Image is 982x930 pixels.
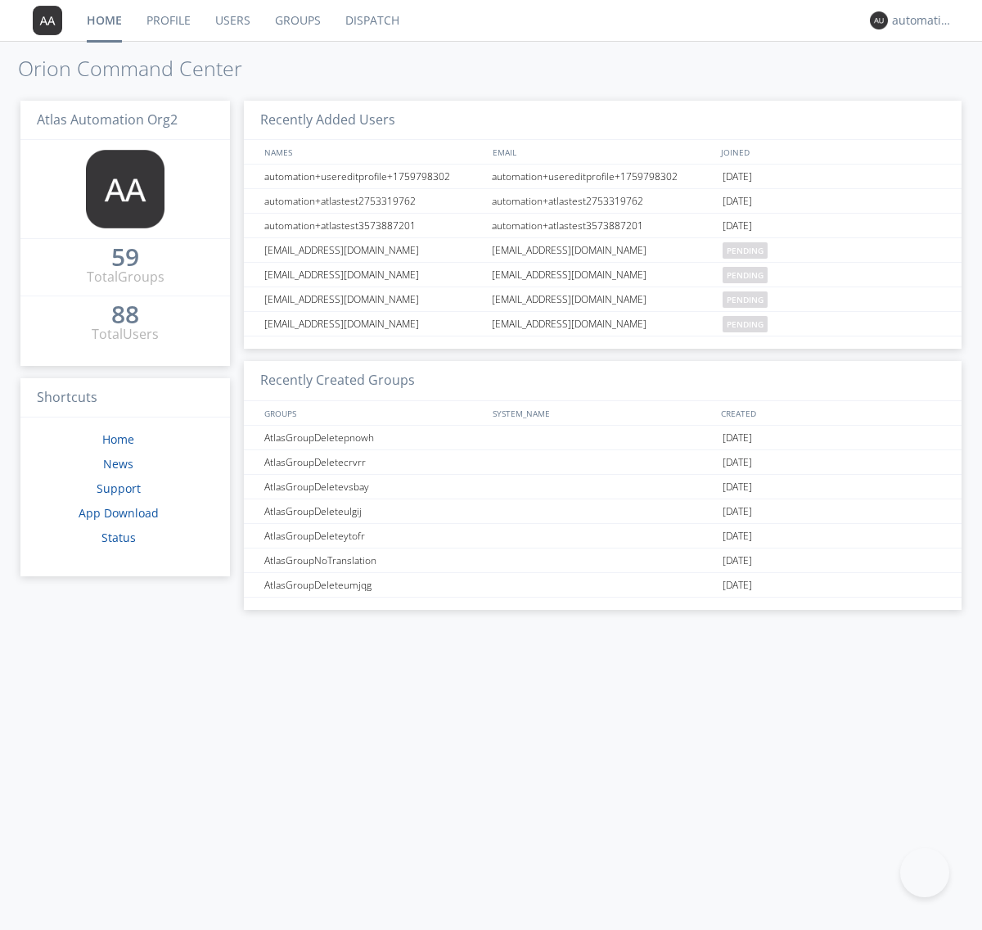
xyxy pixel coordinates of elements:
a: News [103,456,133,472]
a: AtlasGroupDeletecrvrr[DATE] [244,450,962,475]
a: automation+atlastest3573887201automation+atlastest3573887201[DATE] [244,214,962,238]
div: [EMAIL_ADDRESS][DOMAIN_NAME] [488,238,718,262]
div: automation+usereditprofile+1759798302 [488,165,718,188]
span: [DATE] [723,426,752,450]
iframe: Toggle Customer Support [900,848,949,897]
div: GROUPS [260,401,484,425]
div: 88 [111,306,139,323]
div: automation+atlastest2753319762 [260,189,487,213]
a: AtlasGroupDeleteytofr[DATE] [244,524,962,549]
a: [EMAIL_ADDRESS][DOMAIN_NAME][EMAIL_ADDRESS][DOMAIN_NAME]pending [244,287,962,312]
a: App Download [79,505,159,521]
span: Atlas Automation Org2 [37,111,178,129]
img: 373638.png [870,11,888,29]
div: Total Groups [87,268,164,287]
div: AtlasGroupDeletevsbay [260,475,487,499]
span: [DATE] [723,450,752,475]
span: [DATE] [723,524,752,549]
div: 59 [111,249,139,265]
div: AtlasGroupDeleteumjqg [260,573,487,597]
span: [DATE] [723,189,752,214]
div: automation+atlastest2753319762 [488,189,718,213]
span: [DATE] [723,549,752,573]
span: [DATE] [723,499,752,524]
h3: Recently Added Users [244,101,962,141]
a: [EMAIL_ADDRESS][DOMAIN_NAME][EMAIL_ADDRESS][DOMAIN_NAME]pending [244,238,962,263]
a: AtlasGroupDeletevsbay[DATE] [244,475,962,499]
div: [EMAIL_ADDRESS][DOMAIN_NAME] [488,263,718,287]
a: AtlasGroupNoTranslation[DATE] [244,549,962,573]
div: AtlasGroupNoTranslation [260,549,487,572]
div: automation+usereditprofile+1759798302 [260,165,487,188]
div: [EMAIL_ADDRESS][DOMAIN_NAME] [260,238,487,262]
div: [EMAIL_ADDRESS][DOMAIN_NAME] [260,312,487,336]
div: [EMAIL_ADDRESS][DOMAIN_NAME] [488,287,718,311]
a: Home [102,431,134,447]
span: [DATE] [723,214,752,238]
div: [EMAIL_ADDRESS][DOMAIN_NAME] [488,312,718,336]
h3: Recently Created Groups [244,361,962,401]
a: Status [101,530,136,545]
a: AtlasGroupDeletepnowh[DATE] [244,426,962,450]
div: [EMAIL_ADDRESS][DOMAIN_NAME] [260,287,487,311]
a: automation+atlastest2753319762automation+atlastest2753319762[DATE] [244,189,962,214]
div: JOINED [717,140,946,164]
span: [DATE] [723,165,752,189]
div: Total Users [92,325,159,344]
a: [EMAIL_ADDRESS][DOMAIN_NAME][EMAIL_ADDRESS][DOMAIN_NAME]pending [244,312,962,336]
div: NAMES [260,140,484,164]
img: 373638.png [86,150,164,228]
div: EMAIL [489,140,717,164]
div: AtlasGroupDeletecrvrr [260,450,487,474]
span: [DATE] [723,475,752,499]
img: 373638.png [33,6,62,35]
div: automation+atlas0017+org2 [892,12,953,29]
span: [DATE] [723,573,752,598]
div: SYSTEM_NAME [489,401,717,425]
a: Support [97,481,141,496]
a: automation+usereditprofile+1759798302automation+usereditprofile+1759798302[DATE] [244,165,962,189]
a: [EMAIL_ADDRESS][DOMAIN_NAME][EMAIL_ADDRESS][DOMAIN_NAME]pending [244,263,962,287]
span: pending [723,242,768,259]
span: pending [723,291,768,308]
div: AtlasGroupDeletepnowh [260,426,487,449]
div: [EMAIL_ADDRESS][DOMAIN_NAME] [260,263,487,287]
span: pending [723,316,768,332]
span: pending [723,267,768,283]
a: AtlasGroupDeleteulgij[DATE] [244,499,962,524]
div: AtlasGroupDeleteulgij [260,499,487,523]
div: AtlasGroupDeleteytofr [260,524,487,548]
a: AtlasGroupDeleteumjqg[DATE] [244,573,962,598]
div: automation+atlastest3573887201 [260,214,487,237]
div: automation+atlastest3573887201 [488,214,718,237]
h3: Shortcuts [20,378,230,418]
a: 59 [111,249,139,268]
div: CREATED [717,401,946,425]
a: 88 [111,306,139,325]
